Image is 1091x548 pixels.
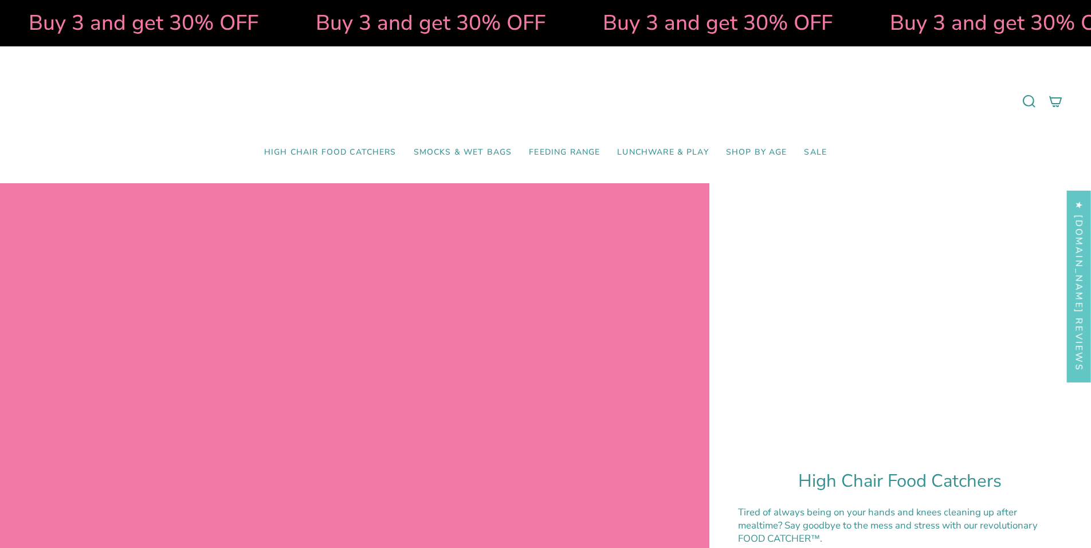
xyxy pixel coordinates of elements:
[609,139,717,166] a: Lunchware & Play
[520,139,609,166] a: Feeding Range
[717,139,796,166] a: Shop by Age
[726,148,787,157] span: Shop by Age
[277,9,507,37] strong: Buy 3 and get 30% OFF
[1067,190,1091,382] div: Click to open Judge.me floating reviews tab
[256,139,405,166] a: High Chair Food Catchers
[414,148,512,157] span: Smocks & Wet Bags
[529,148,600,157] span: Feeding Range
[804,148,827,157] span: SALE
[405,139,521,166] a: Smocks & Wet Bags
[851,9,1081,37] strong: Buy 3 and get 30% OFF
[617,148,708,157] span: Lunchware & Play
[264,148,397,157] span: High Chair Food Catchers
[447,64,645,139] a: Mumma’s Little Helpers
[738,471,1062,492] h1: High Chair Food Catchers
[738,506,1062,545] p: Tired of always being on your hands and knees cleaning up after mealtime? Say goodbye to the mess...
[795,139,835,166] a: SALE
[564,9,794,37] strong: Buy 3 and get 30% OFF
